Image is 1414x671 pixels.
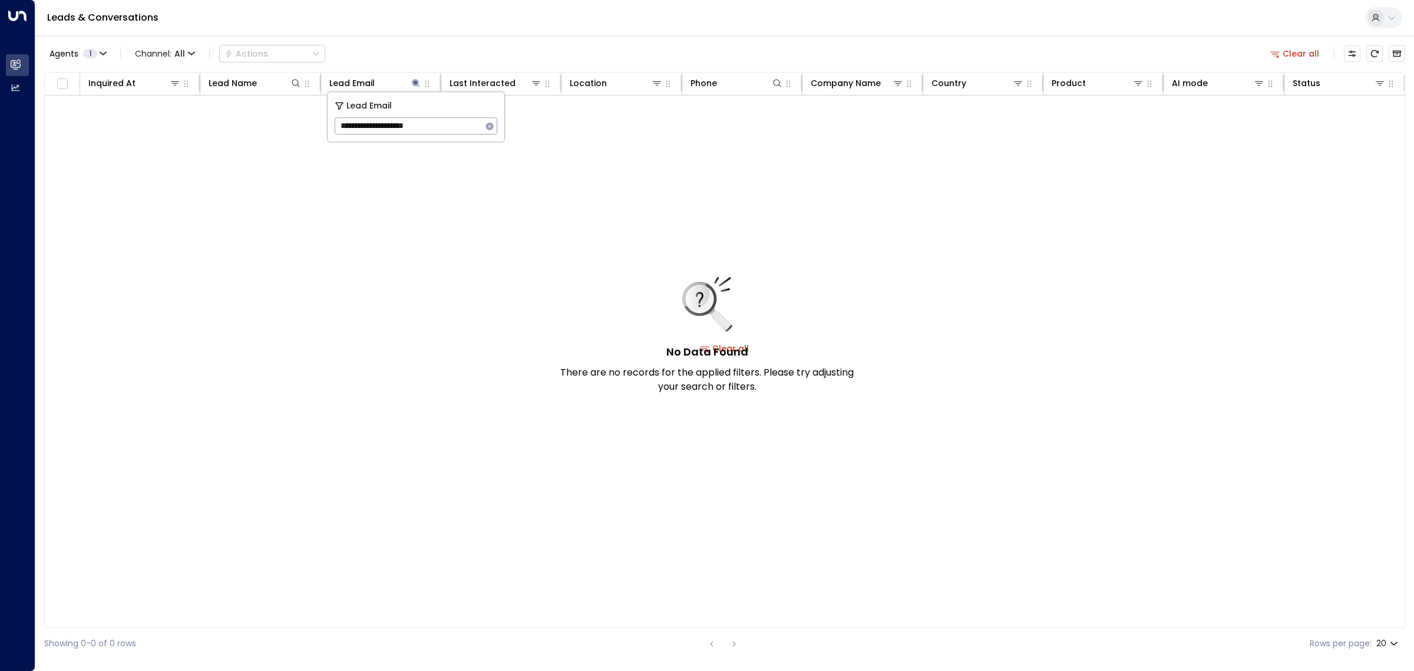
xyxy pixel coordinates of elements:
[1293,76,1320,90] div: Status
[931,76,1024,90] div: Country
[1052,76,1086,90] div: Product
[450,76,516,90] div: Last Interacted
[219,45,325,63] button: Actions
[1293,76,1386,90] div: Status
[691,76,717,90] div: Phone
[811,76,881,90] div: Company Name
[704,636,742,651] nav: pagination navigation
[666,344,748,360] h5: No Data Found
[570,76,607,90] div: Location
[329,76,422,90] div: Lead Email
[811,76,903,90] div: Company Name
[691,76,783,90] div: Phone
[130,45,200,62] span: Channel:
[224,48,268,59] div: Actions
[1052,76,1144,90] div: Product
[209,76,301,90] div: Lead Name
[130,45,200,62] button: Channel:All
[1266,45,1324,62] button: Clear all
[209,76,257,90] div: Lead Name
[346,99,392,113] span: Lead Email
[44,45,111,62] button: Agents1
[174,49,185,58] span: All
[1344,45,1360,62] button: Customize
[1310,637,1372,650] label: Rows per page:
[49,50,78,58] span: Agents
[88,76,181,90] div: Inquired At
[219,45,325,63] div: Button group with a nested menu
[1376,635,1400,652] div: 20
[570,76,662,90] div: Location
[44,637,136,650] div: Showing 0-0 of 0 rows
[1172,76,1264,90] div: AI mode
[931,76,966,90] div: Country
[1389,45,1405,62] button: Archived Leads
[83,49,97,58] span: 1
[88,76,136,90] div: Inquired At
[1366,45,1383,62] span: Refresh
[47,11,158,24] a: Leads & Conversations
[450,76,542,90] div: Last Interacted
[560,366,854,394] p: There are no records for the applied filters. Please try adjusting your search or filters.
[1172,76,1208,90] div: AI mode
[55,77,70,91] span: Toggle select all
[329,76,375,90] div: Lead Email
